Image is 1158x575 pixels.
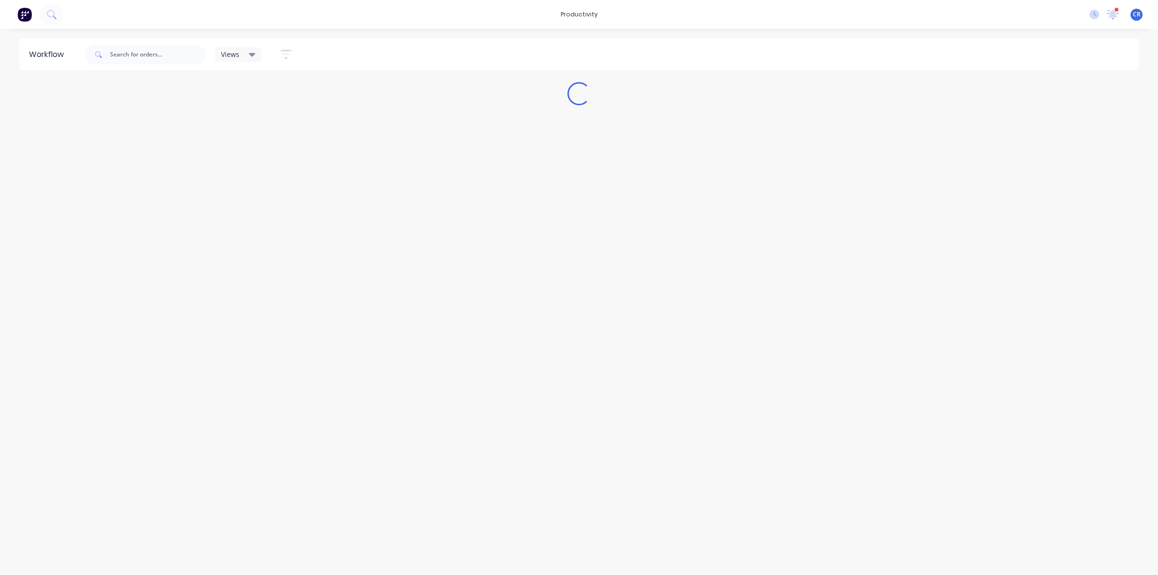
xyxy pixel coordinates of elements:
[221,49,239,59] span: Views
[29,49,69,60] div: Workflow
[556,7,603,22] div: productivity
[17,7,32,22] img: Factory
[110,45,206,64] input: Search for orders...
[1133,10,1141,19] span: CR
